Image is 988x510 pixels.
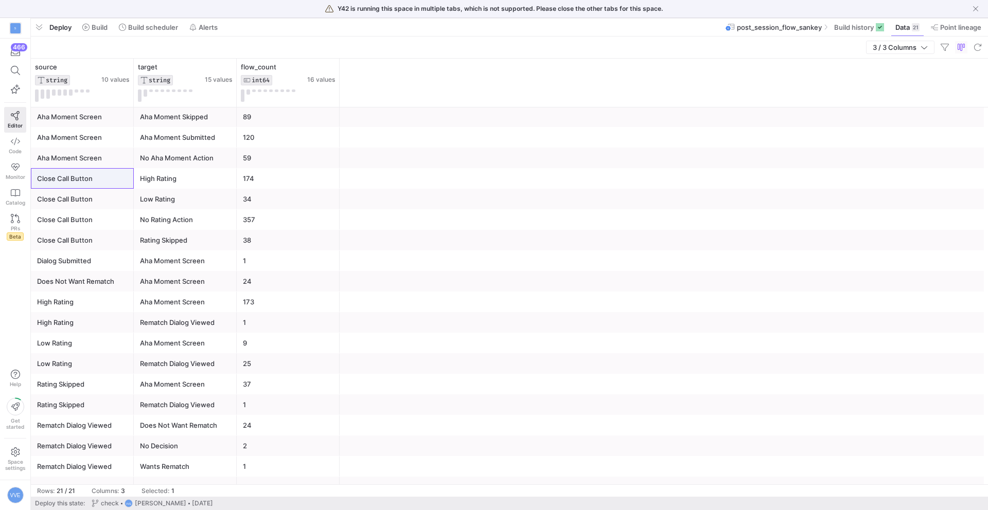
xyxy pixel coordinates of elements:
[37,354,128,374] div: Low Rating
[37,189,128,209] div: Close Call Button
[6,199,25,206] span: Catalog
[912,23,920,31] div: 21
[89,497,216,510] button: checkVVE[PERSON_NAME][DATE]
[4,210,26,245] a: PRsBeta
[37,374,128,394] div: Rating Skipped
[6,417,24,430] span: Get started
[140,189,231,209] div: Low Rating
[37,292,128,312] div: High Rating
[6,174,25,180] span: Monitor
[92,487,119,495] div: Columns:
[243,148,333,168] div: 59
[4,20,26,37] a: S
[4,133,26,158] a: Code
[140,457,231,477] div: Wants Rematch
[7,487,24,503] div: VVE
[171,487,174,495] div: 1
[8,122,23,129] span: Editor
[866,41,934,54] button: 3 / 3 Columns
[7,232,24,241] span: Beta
[11,225,20,231] span: PRs
[125,499,133,507] div: VVE
[307,76,335,83] span: 16 values
[830,19,889,36] button: Build history
[138,63,157,71] span: target
[4,158,26,184] a: Monitor
[926,19,986,36] button: Point lineage
[10,23,21,33] div: S
[205,76,232,83] span: 15 values
[140,292,231,312] div: Aha Moment Screen
[243,271,333,292] div: 24
[37,333,128,353] div: Low Rating
[241,63,276,71] span: flow_count
[114,19,183,36] button: Build scheduler
[140,415,231,435] div: Does Not Want Rematch
[121,487,125,495] div: 3
[243,292,333,312] div: 173
[243,415,333,435] div: 24
[243,230,333,250] div: 38
[37,313,128,333] div: High Rating
[873,43,921,51] span: 3 / 3 Columns
[4,443,26,476] a: Spacesettings
[834,23,874,31] span: Build history
[37,169,128,189] div: Close Call Button
[135,500,186,507] span: [PERSON_NAME]
[243,457,333,477] div: 1
[35,63,57,71] span: source
[243,169,333,189] div: 174
[243,374,333,394] div: 37
[37,107,128,127] div: Aha Moment Screen
[46,77,67,84] span: STRING
[37,477,128,497] div: Session End
[101,76,129,83] span: 10 values
[243,189,333,209] div: 34
[5,459,25,471] span: Space settings
[140,333,231,353] div: Aha Moment Screen
[140,271,231,292] div: Aha Moment Screen
[737,23,822,31] span: post_session_flow_sankey
[37,148,128,168] div: Aha Moment Screen
[140,148,231,168] div: No Aha Moment Action
[4,184,26,210] a: Catalog
[140,374,231,394] div: Aha Moment Screen
[9,381,22,387] span: Help
[243,128,333,148] div: 120
[243,395,333,415] div: 1
[338,5,663,12] span: Y42 is running this space in multiple tabs, which is not supported. Please close the other tabs f...
[243,210,333,230] div: 357
[185,19,222,36] button: Alerts
[140,128,231,148] div: Aha Moment Submitted
[4,365,26,392] button: Help
[243,354,333,374] div: 25
[4,43,26,61] button: 466
[4,107,26,133] a: Editor
[252,77,270,84] span: INT64
[140,477,231,497] div: Close Call Button
[4,394,26,434] button: Getstarted
[78,19,112,36] button: Build
[37,415,128,435] div: Rematch Dialog Viewed
[37,128,128,148] div: Aha Moment Screen
[243,313,333,333] div: 1
[57,487,75,495] div: 21 / 21
[140,230,231,250] div: Rating Skipped
[243,107,333,127] div: 89
[37,436,128,456] div: Rematch Dialog Viewed
[192,500,213,507] span: [DATE]
[140,251,231,271] div: Aha Moment Screen
[140,313,231,333] div: Rematch Dialog Viewed
[101,500,119,507] span: check
[140,210,231,230] div: No Rating Action
[9,148,22,154] span: Code
[243,251,333,271] div: 1
[37,251,128,271] div: Dialog Submitted
[140,107,231,127] div: Aha Moment Skipped
[243,477,333,497] div: 603
[895,23,910,31] span: Data
[199,23,218,31] span: Alerts
[140,354,231,374] div: Rematch Dialog Viewed
[140,395,231,415] div: Rematch Dialog Viewed
[37,395,128,415] div: Rating Skipped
